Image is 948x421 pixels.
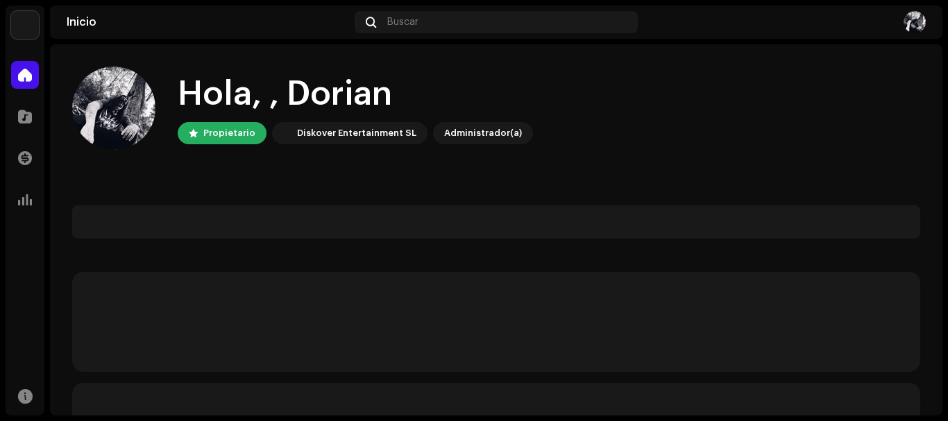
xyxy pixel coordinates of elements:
[67,17,349,28] div: Inicio
[72,67,155,150] img: d00a990d-c5db-463a-842a-a19b0ba4e190
[297,125,416,141] div: Diskover Entertainment SL
[904,11,926,33] img: d00a990d-c5db-463a-842a-a19b0ba4e190
[387,17,418,28] span: Buscar
[178,72,533,117] div: Hola, , Dorian
[444,125,522,141] div: Administrador(a)
[203,125,255,141] div: Propietario
[275,125,291,141] img: 297a105e-aa6c-4183-9ff4-27133c00f2e2
[11,11,39,39] img: 297a105e-aa6c-4183-9ff4-27133c00f2e2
